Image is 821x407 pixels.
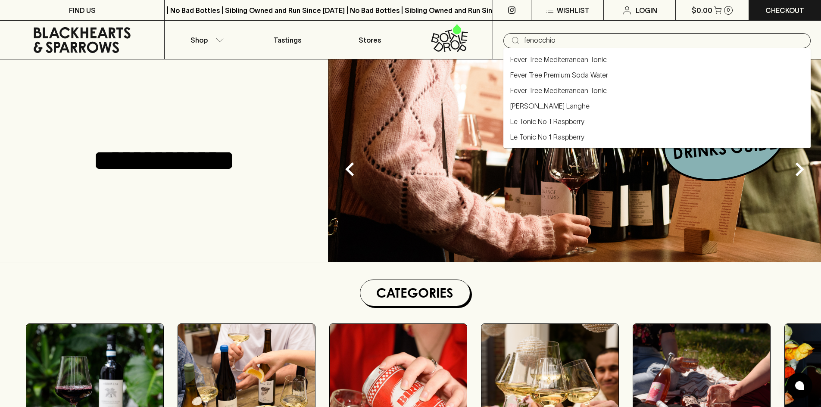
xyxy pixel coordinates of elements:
[510,101,590,111] a: [PERSON_NAME] Langhe
[727,8,730,12] p: 0
[524,34,804,47] input: Try "Pinot noir"
[636,5,657,16] p: Login
[692,5,712,16] p: $0.00
[329,21,411,59] a: Stores
[165,21,247,59] button: Shop
[510,116,584,127] a: Le Tonic No 1 Raspberry
[328,59,821,262] img: optimise
[510,70,608,80] a: Fever Tree Premium Soda Water
[510,54,607,65] a: Fever Tree Mediterranean Tonic
[69,5,96,16] p: FIND US
[510,85,607,96] a: Fever Tree Mediterranean Tonic
[274,35,301,45] p: Tastings
[765,5,804,16] p: Checkout
[190,35,208,45] p: Shop
[557,5,590,16] p: Wishlist
[364,283,466,302] h1: Categories
[795,381,804,390] img: bubble-icon
[359,35,381,45] p: Stores
[247,21,328,59] a: Tastings
[510,132,584,142] a: Le Tonic No 1 Raspberry
[782,152,817,186] button: Next
[333,152,367,186] button: Previous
